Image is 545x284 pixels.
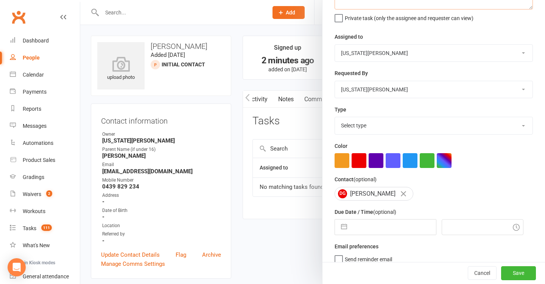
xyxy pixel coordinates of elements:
div: [PERSON_NAME] [335,187,413,201]
div: Automations [23,140,53,146]
div: Messages [23,123,47,129]
div: Workouts [23,208,45,214]
a: Tasks 111 [10,220,80,237]
div: Calendar [23,72,44,78]
div: Tasks [23,225,36,231]
span: DG [338,189,347,198]
button: Cancel [468,267,497,280]
a: Payments [10,83,80,100]
a: Dashboard [10,32,80,49]
label: Assigned to [335,33,363,41]
div: Waivers [23,191,41,197]
a: Product Sales [10,152,80,169]
label: Type [335,105,346,114]
div: Open Intercom Messenger [8,258,26,276]
a: Messages [10,118,80,135]
div: Gradings [23,174,44,180]
small: (optional) [353,176,377,182]
label: Due Date / Time [335,208,396,216]
button: Save [501,267,536,280]
a: Workouts [10,203,80,220]
label: Requested By [335,69,368,77]
span: Private task (only the assignee and requester can view) [345,13,473,21]
span: Send reminder email [345,254,392,262]
a: Automations [10,135,80,152]
small: (optional) [373,209,396,215]
div: Product Sales [23,157,55,163]
div: Dashboard [23,38,49,44]
label: Color [335,142,347,150]
div: People [23,55,40,61]
span: 111 [41,224,52,231]
a: What's New [10,237,80,254]
div: What's New [23,242,50,248]
label: Contact [335,175,377,184]
a: People [10,49,80,66]
span: 2 [46,190,52,197]
a: Waivers 2 [10,186,80,203]
div: General attendance [23,273,69,279]
label: Email preferences [335,242,378,251]
a: Clubworx [9,8,28,27]
div: Reports [23,106,41,112]
a: Reports [10,100,80,118]
div: Payments [23,89,47,95]
a: Calendar [10,66,80,83]
a: Gradings [10,169,80,186]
